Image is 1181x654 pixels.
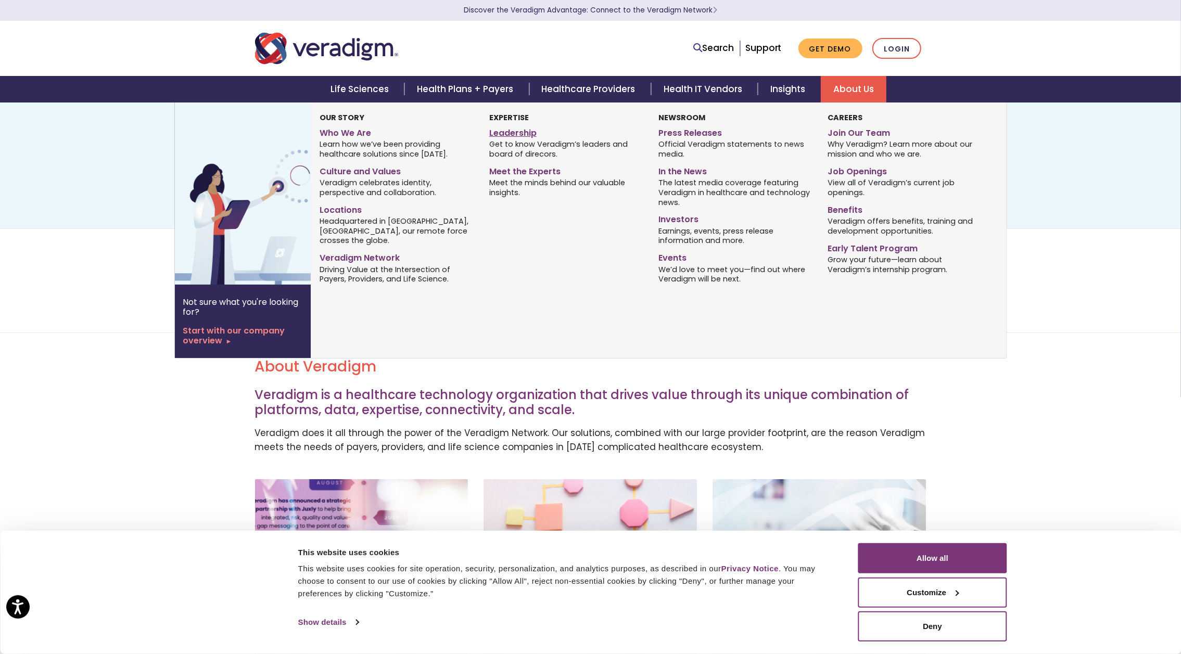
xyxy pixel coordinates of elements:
[828,239,982,254] a: Early Talent Program
[658,210,812,225] a: Investors
[298,614,359,630] a: Show details
[489,162,643,177] a: Meet the Experts
[858,611,1007,642] button: Deny
[651,76,758,102] a: Health IT Vendors
[489,112,529,123] strong: Expertise
[489,124,643,139] a: Leadership
[404,76,529,102] a: Health Plans + Payers
[489,177,643,198] span: Meet the minds behind our valuable insights.
[828,254,982,274] span: Grow your future—learn about Veradigm’s internship program.
[858,578,1007,608] button: Customize
[721,564,779,573] a: Privacy Notice
[320,201,473,216] a: Locations
[658,139,812,159] span: Official Veradigm statements to news media.
[318,76,404,102] a: Life Sciences
[828,162,982,177] a: Job Openings
[464,5,717,15] a: Discover the Veradigm Advantage: Connect to the Veradigm NetworkLearn More
[821,76,886,102] a: About Us
[658,112,705,123] strong: Newsroom
[320,139,473,159] span: Learn how we’ve been providing healthcare solutions since [DATE].
[828,124,982,139] a: Join Our Team
[828,139,982,159] span: Why Veradigm? Learn more about our mission and who we are.
[658,124,812,139] a: Press Releases
[981,579,1169,642] iframe: Drift Chat Widget
[658,264,812,284] span: We’d love to meet you—find out where Veradigm will be next.
[320,112,364,123] strong: Our Story
[320,124,473,139] a: Who We Are
[255,358,926,376] h2: About Veradigm
[798,39,862,59] a: Get Demo
[183,297,302,317] p: Not sure what you're looking for?
[658,249,812,264] a: Events
[255,388,926,418] h3: Veradigm is a healthcare technology organization that drives value through its unique combination...
[183,326,302,345] a: Start with our company overview
[175,102,342,285] img: Vector image of Veradigm’s Story
[298,562,835,600] div: This website uses cookies for site operation, security, personalization, and analytics purposes, ...
[255,31,398,66] img: Veradigm logo
[713,5,717,15] span: Learn More
[320,177,473,198] span: Veradigm celebrates identity, perspective and collaboration.
[658,225,812,246] span: Earnings, events, press release information and more.
[320,215,473,246] span: Headquartered in [GEOGRAPHIC_DATA], [GEOGRAPHIC_DATA], our remote force crosses the globe.
[320,264,473,284] span: Driving Value at the Intersection of Payers, Providers, and Life Science.
[298,546,835,559] div: This website uses cookies
[828,215,982,236] span: Veradigm offers benefits, training and development opportunities.
[758,76,821,102] a: Insights
[255,426,926,454] p: Veradigm does it all through the power of the Veradigm Network. Our solutions, combined with our ...
[320,249,473,264] a: Veradigm Network
[320,162,473,177] a: Culture and Values
[828,201,982,216] a: Benefits
[872,38,921,59] a: Login
[529,76,651,102] a: Healthcare Providers
[828,112,863,123] strong: Careers
[489,139,643,159] span: Get to know Veradigm’s leaders and board of direcors.
[694,41,734,55] a: Search
[858,543,1007,573] button: Allow all
[828,177,982,198] span: View all of Veradigm’s current job openings.
[658,177,812,208] span: The latest media coverage featuring Veradigm in healthcare and technology news.
[745,42,782,54] a: Support
[658,162,812,177] a: In the News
